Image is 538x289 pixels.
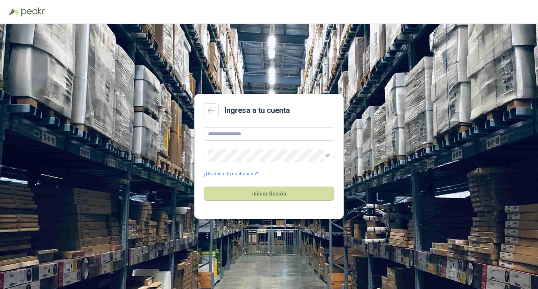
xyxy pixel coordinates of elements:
[204,170,258,178] a: ¿Olvidaste tu contraseña?
[225,105,290,116] h2: Ingresa a tu cuenta
[204,187,334,201] button: Iniciar Sesión
[325,153,330,158] span: eye-invisible
[21,7,45,16] img: Peakr
[9,8,19,16] img: Logo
